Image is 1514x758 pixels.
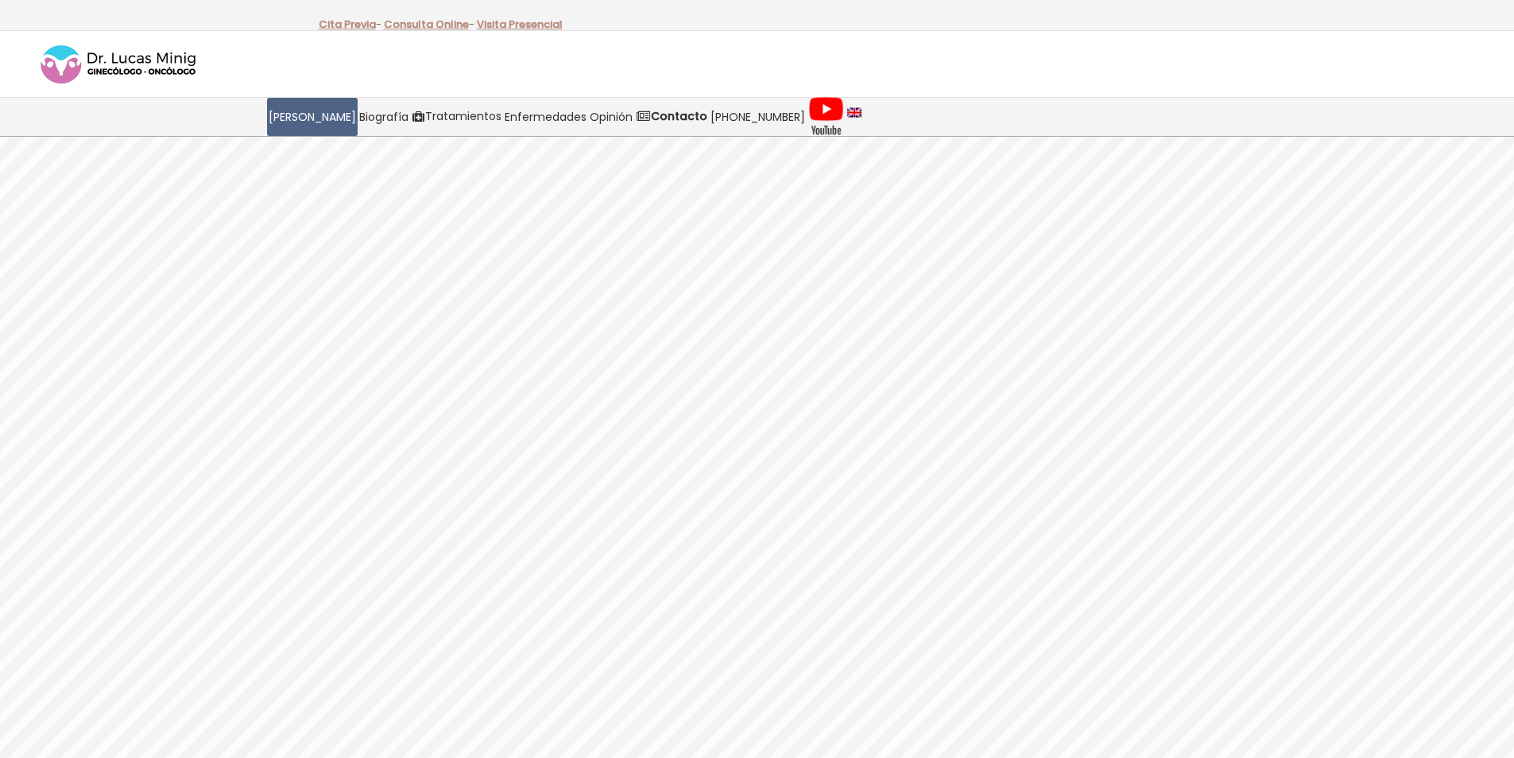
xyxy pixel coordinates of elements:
span: Enfermedades [505,108,587,126]
span: Opinión [590,108,633,126]
img: Videos Youtube Ginecología [808,97,844,137]
img: language english [847,108,862,118]
a: language english [846,98,863,136]
span: [PHONE_NUMBER] [711,108,805,126]
a: [PHONE_NUMBER] [709,98,807,136]
a: Contacto [634,98,709,136]
a: Videos Youtube Ginecología [807,98,846,136]
a: Cita Previa [319,17,376,32]
span: [PERSON_NAME] [269,108,356,126]
a: Enfermedades [503,98,588,136]
a: Visita Presencial [477,17,563,32]
a: Consulta Online [384,17,469,32]
a: Opinión [588,98,634,136]
a: Biografía [358,98,410,136]
strong: Contacto [651,108,707,124]
p: - [319,14,381,35]
span: Biografía [359,108,409,126]
span: Tratamientos [425,107,501,126]
p: - [384,14,474,35]
a: [PERSON_NAME] [267,98,358,136]
a: Tratamientos [410,98,503,136]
